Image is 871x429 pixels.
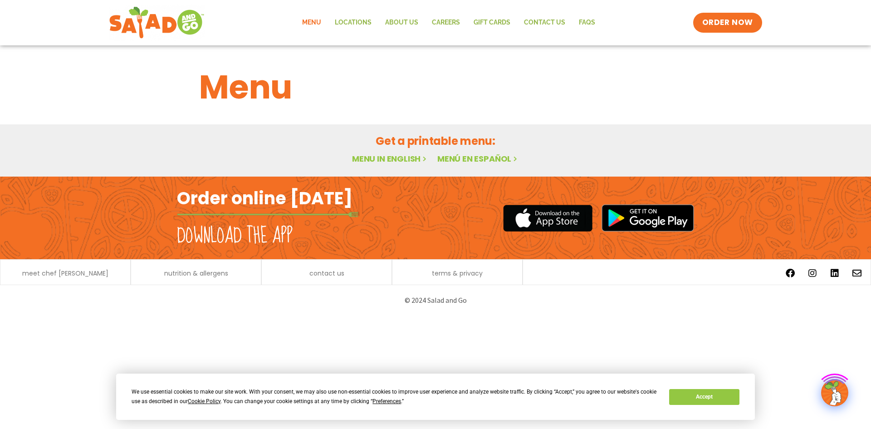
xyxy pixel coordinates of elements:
[352,153,428,164] a: Menu in English
[437,153,519,164] a: Menú en español
[181,294,690,306] p: © 2024 Salad and Go
[22,270,108,276] a: meet chef [PERSON_NAME]
[199,133,672,149] h2: Get a printable menu:
[572,12,602,33] a: FAQs
[372,398,401,404] span: Preferences
[116,374,755,420] div: Cookie Consent Prompt
[602,204,694,232] img: google_play
[425,12,467,33] a: Careers
[164,270,228,276] a: nutrition & allergens
[295,12,328,33] a: Menu
[309,270,344,276] a: contact us
[177,187,352,209] h2: Order online [DATE]
[669,389,739,405] button: Accept
[295,12,602,33] nav: Menu
[693,13,762,33] a: ORDER NOW
[199,63,672,112] h1: Menu
[177,212,358,217] img: fork
[503,203,592,233] img: appstore
[432,270,483,276] a: terms & privacy
[517,12,572,33] a: Contact Us
[132,387,658,406] div: We use essential cookies to make our site work. With your consent, we may also use non-essential ...
[328,12,378,33] a: Locations
[177,223,293,249] h2: Download the app
[702,17,753,28] span: ORDER NOW
[467,12,517,33] a: GIFT CARDS
[378,12,425,33] a: About Us
[188,398,220,404] span: Cookie Policy
[109,5,205,41] img: new-SAG-logo-768×292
